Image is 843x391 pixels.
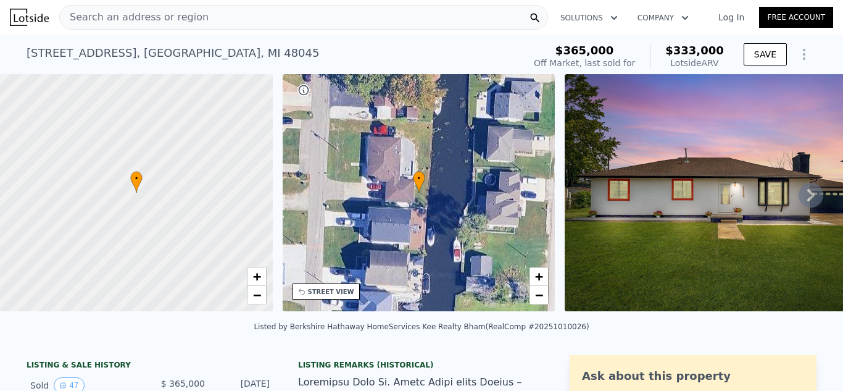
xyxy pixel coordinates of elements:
span: Search an address or region [60,10,209,25]
span: $ 365,000 [161,379,205,389]
span: • [413,173,425,184]
span: $365,000 [555,44,614,57]
a: Zoom in [247,267,266,286]
button: SAVE [744,43,787,65]
button: Show Options [792,42,816,67]
div: Listed by Berkshire Hathaway HomeServices Kee Realty Bham (RealComp #20251010026) [254,322,589,331]
div: • [130,171,143,193]
button: Solutions [550,7,628,29]
span: • [130,173,143,184]
div: Lotside ARV [665,57,724,69]
div: [STREET_ADDRESS] , [GEOGRAPHIC_DATA] , MI 48045 [27,44,319,62]
a: Free Account [759,7,833,28]
button: Company [628,7,699,29]
span: − [252,287,260,303]
span: − [535,287,543,303]
div: STREET VIEW [308,287,354,296]
div: Listing Remarks (Historical) [298,360,545,370]
span: $333,000 [665,44,724,57]
a: Zoom in [529,267,548,286]
img: Lotside [10,9,49,26]
a: Zoom out [529,286,548,305]
div: Off Market, last sold for [534,57,635,69]
div: • [413,171,425,193]
a: Zoom out [247,286,266,305]
span: + [252,269,260,284]
a: Log In [704,11,759,23]
span: + [535,269,543,284]
div: LISTING & SALE HISTORY [27,360,273,372]
div: Ask about this property [582,368,804,385]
